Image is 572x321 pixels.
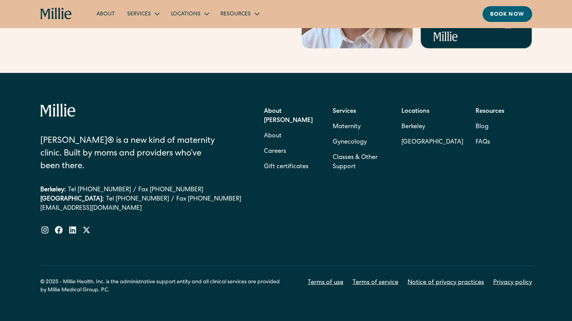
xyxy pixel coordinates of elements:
a: Privacy policy [493,278,532,287]
a: home [40,8,72,20]
a: Terms of service [353,278,398,287]
a: Berkeley [401,119,463,134]
div: Resources [214,7,265,20]
a: Tel [PHONE_NUMBER] [68,185,131,194]
strong: Locations [401,108,429,114]
a: [EMAIL_ADDRESS][DOMAIN_NAME] [40,204,241,213]
div: © 2025 - Millie Health, Inc. is the administrative support entity and all clinical services are p... [40,278,286,294]
a: FAQs [476,134,490,150]
a: Careers [264,144,286,159]
div: Locations [165,7,214,20]
strong: About [PERSON_NAME] [264,108,313,124]
div: [GEOGRAPHIC_DATA]: [40,194,104,204]
a: Gynecology [333,134,367,150]
div: Berkeley: [40,185,66,194]
strong: Services [333,108,356,114]
div: Book now [490,11,524,19]
a: [GEOGRAPHIC_DATA] [401,134,463,150]
a: Gift certificates [264,159,308,174]
a: About [264,128,282,144]
a: Blog [476,119,489,134]
div: Resources [221,10,251,18]
a: Notice of privacy practices [408,278,484,287]
a: Tel [PHONE_NUMBER] [106,194,169,204]
div: Services [127,10,151,18]
a: About [90,7,121,20]
a: Book now [482,6,532,22]
div: / [133,185,136,194]
strong: Resources [476,108,504,114]
a: Classes & Other Support [333,150,389,174]
div: Locations [171,10,201,18]
div: Services [121,7,165,20]
a: Terms of use [308,278,343,287]
div: / [171,194,174,204]
div: [PERSON_NAME]® is a new kind of maternity clinic. Built by moms and providers who’ve been there. [40,135,221,173]
a: Maternity [333,119,361,134]
a: Fax [PHONE_NUMBER] [176,194,241,204]
a: Fax [PHONE_NUMBER] [138,185,203,194]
